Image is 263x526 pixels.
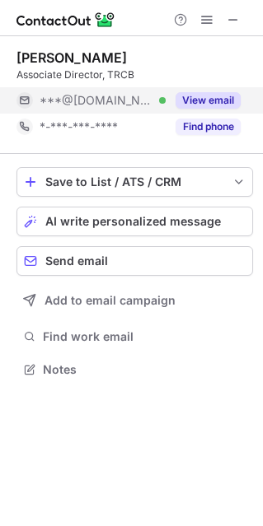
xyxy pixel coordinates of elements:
[16,49,127,66] div: [PERSON_NAME]
[45,175,224,189] div: Save to List / ATS / CRM
[176,119,241,135] button: Reveal Button
[16,246,253,276] button: Send email
[16,325,253,348] button: Find work email
[43,329,247,344] span: Find work email
[45,215,221,228] span: AI write personalized message
[45,294,176,307] span: Add to email campaign
[16,358,253,381] button: Notes
[16,67,253,82] div: Associate Director, TRCB
[16,167,253,197] button: save-profile-one-click
[40,93,153,108] span: ***@[DOMAIN_NAME]
[16,207,253,236] button: AI write personalized message
[43,362,247,377] span: Notes
[16,286,253,315] button: Add to email campaign
[16,10,115,30] img: ContactOut v5.3.10
[176,92,241,109] button: Reveal Button
[45,254,108,268] span: Send email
